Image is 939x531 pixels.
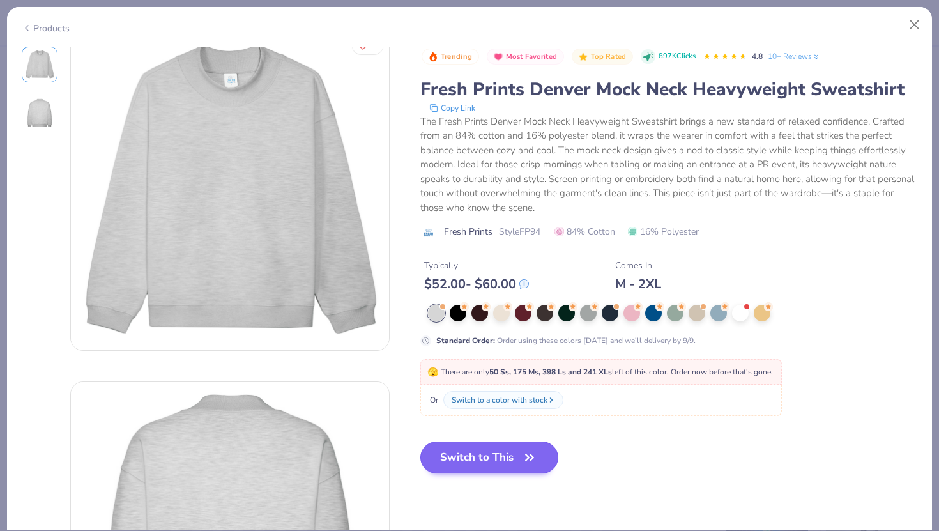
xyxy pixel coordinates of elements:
[424,259,529,272] div: Typically
[615,276,661,292] div: M - 2XL
[444,225,492,238] span: Fresh Prints
[441,53,472,60] span: Trending
[443,391,563,409] button: Switch to a color with stock
[424,276,529,292] div: $ 52.00 - $ 60.00
[703,47,747,67] div: 4.8 Stars
[578,52,588,62] img: Top Rated sort
[768,50,821,62] a: 10+ Reviews
[489,367,612,377] strong: 50 Ss, 175 Ms, 398 Ls and 241 XLs
[22,22,70,35] div: Products
[24,98,55,128] img: Back
[420,77,918,102] div: Fresh Prints Denver Mock Neck Heavyweight Sweatshirt
[506,53,557,60] span: Most Favorited
[628,225,699,238] span: 16% Polyester
[24,49,55,80] img: Front
[420,442,559,473] button: Switch to This
[659,51,696,62] span: 897K Clicks
[71,32,389,350] img: Front
[428,52,438,62] img: Trending sort
[554,225,615,238] span: 84% Cotton
[493,52,503,62] img: Most Favorited sort
[370,42,378,49] span: 77
[425,102,479,114] button: copy to clipboard
[591,53,627,60] span: Top Rated
[615,259,661,272] div: Comes In
[499,225,540,238] span: Style FP94
[487,49,564,65] button: Badge Button
[420,227,438,238] img: brand logo
[572,49,633,65] button: Badge Button
[427,394,438,406] span: Or
[427,367,773,377] span: There are only left of this color. Order now before that's gone.
[752,51,763,61] span: 4.8
[436,335,696,346] div: Order using these colors [DATE] and we’ll delivery by 9/9.
[427,366,438,378] span: 🫣
[436,335,495,346] strong: Standard Order :
[903,13,927,37] button: Close
[452,394,547,406] div: Switch to a color with stock
[422,49,479,65] button: Badge Button
[420,114,918,215] div: The Fresh Prints Denver Mock Neck Heavyweight Sweatshirt brings a new standard of relaxed confide...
